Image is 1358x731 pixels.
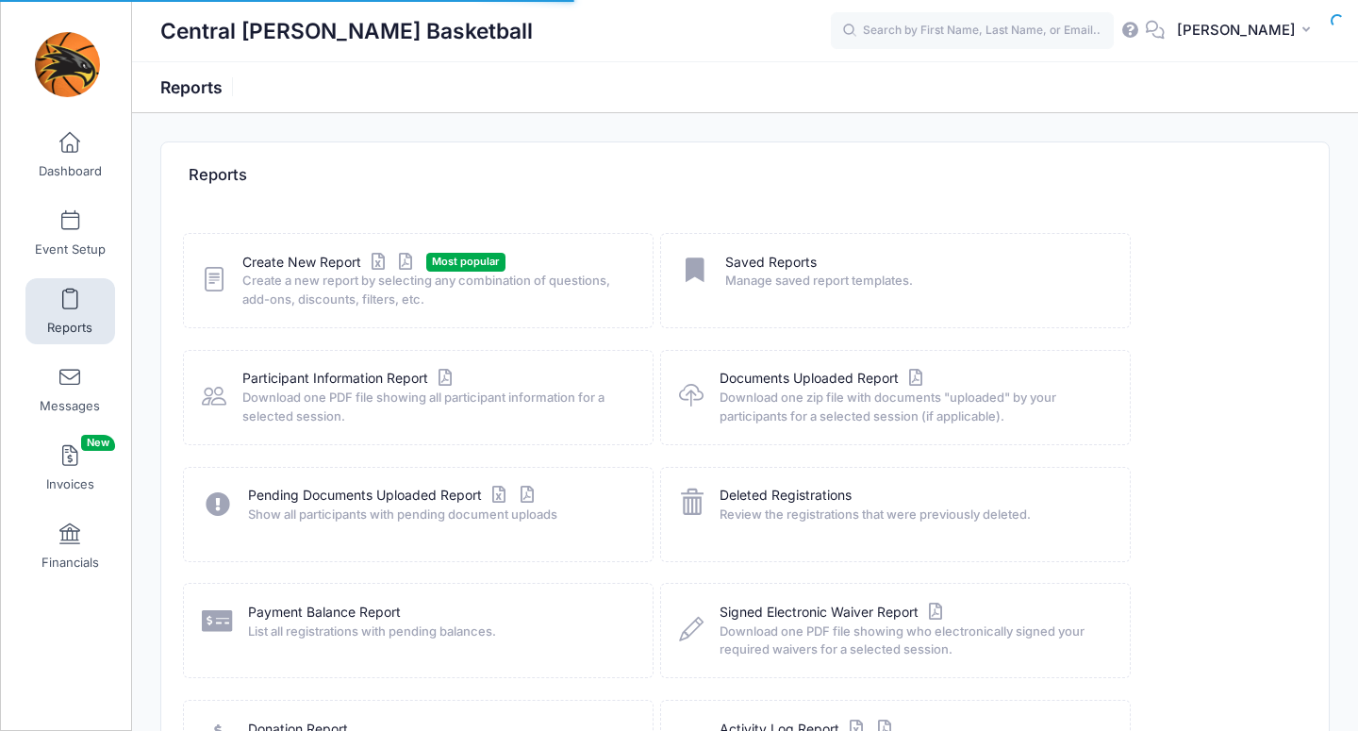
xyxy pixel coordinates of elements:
img: Central Lee Basketball [32,29,103,100]
h1: Central [PERSON_NAME] Basketball [160,9,533,53]
span: Dashboard [39,163,102,179]
h1: Reports [160,77,239,97]
button: [PERSON_NAME] [1165,9,1330,53]
span: Manage saved report templates. [725,272,1105,291]
span: List all registrations with pending balances. [248,623,628,641]
span: Messages [40,398,100,414]
span: Review the registrations that were previously deleted. [720,506,1106,524]
span: Download one zip file with documents "uploaded" by your participants for a selected session (if a... [720,389,1106,425]
span: Invoices [46,476,94,492]
a: Financials [25,513,115,579]
h4: Reports [189,149,247,203]
a: InvoicesNew [25,435,115,501]
a: Messages [25,357,115,423]
span: Event Setup [35,241,106,258]
span: Financials [41,555,99,571]
span: Download one PDF file showing who electronically signed your required waivers for a selected sess... [720,623,1106,659]
a: Documents Uploaded Report [720,369,927,389]
a: Saved Reports [725,253,817,273]
input: Search by First Name, Last Name, or Email... [831,12,1114,50]
span: [PERSON_NAME] [1177,20,1296,41]
a: Pending Documents Uploaded Report [248,486,538,506]
span: Most popular [426,253,505,271]
a: Event Setup [25,200,115,266]
a: Participant Information Report [242,369,456,389]
span: New [81,435,115,451]
a: Central Lee Basketball [1,20,133,109]
span: Download one PDF file showing all participant information for a selected session. [242,389,629,425]
span: Reports [47,320,92,336]
a: Signed Electronic Waiver Report [720,603,947,623]
a: Create New Report [242,253,418,273]
span: Create a new report by selecting any combination of questions, add-ons, discounts, filters, etc. [242,272,629,308]
a: Dashboard [25,122,115,188]
a: Deleted Registrations [720,486,852,506]
a: Payment Balance Report [248,603,401,623]
a: Reports [25,278,115,344]
span: Show all participants with pending document uploads [248,506,628,524]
